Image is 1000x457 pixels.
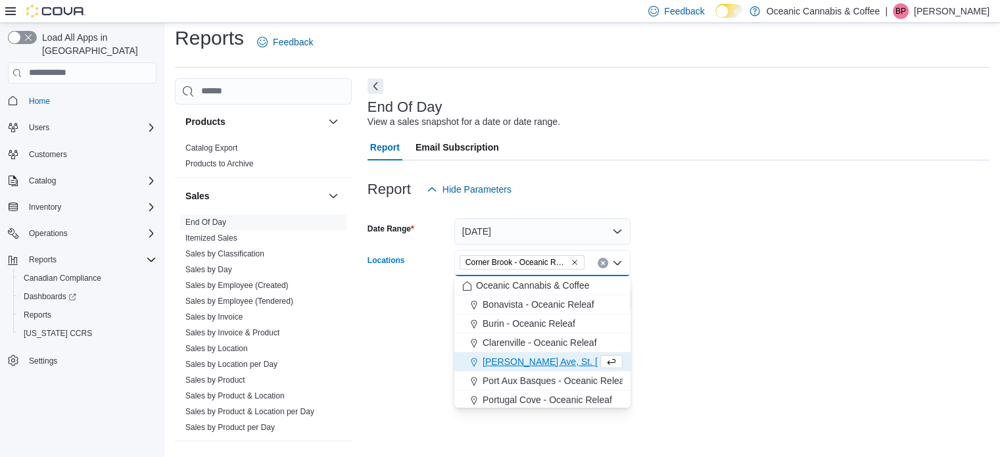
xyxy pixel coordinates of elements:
div: Sales [175,214,352,441]
button: Reports [24,252,62,268]
button: Operations [3,224,162,243]
button: Canadian Compliance [13,269,162,287]
h3: Sales [185,189,210,203]
span: Hide Parameters [442,183,512,196]
span: Oceanic Cannabis & Coffee [476,279,590,292]
button: Port Aux Basques - Oceanic Releaf [454,372,631,391]
span: Washington CCRS [18,325,156,341]
button: Catalog [24,173,61,189]
span: Email Subscription [416,134,499,160]
span: Users [29,122,49,133]
span: Sales by Location [185,343,248,354]
span: Corner Brook - Oceanic Releaf [460,255,584,270]
button: Remove Corner Brook - Oceanic Releaf from selection in this group [571,258,579,266]
button: Hide Parameters [421,176,517,203]
span: Sales by Product per Day [185,422,275,433]
a: Sales by Product & Location per Day [185,407,314,416]
a: Sales by Employee (Tendered) [185,297,293,306]
button: [PERSON_NAME] Ave, St. [PERSON_NAME]’s - Oceanic Releaf [454,352,631,372]
button: Sales [185,189,323,203]
input: Dark Mode [715,4,743,18]
button: Reports [13,306,162,324]
span: [PERSON_NAME] Ave, St. [PERSON_NAME]’s - Oceanic Releaf [483,355,748,368]
a: Sales by Employee (Created) [185,281,289,290]
div: View a sales snapshot for a date or date range. [368,115,560,129]
a: Sales by Product [185,375,245,385]
span: Canadian Compliance [18,270,156,286]
span: Catalog [29,176,56,186]
button: Catalog [3,172,162,190]
span: Reports [18,307,156,323]
button: Sales [325,188,341,204]
p: [PERSON_NAME] [914,3,989,19]
button: Inventory [24,199,66,215]
a: Settings [24,353,62,369]
button: Close list of options [612,258,623,268]
a: Sales by Product & Location [185,391,285,400]
span: Catalog Export [185,143,237,153]
span: Customers [29,149,67,160]
span: Catalog [24,173,156,189]
span: Inventory [24,199,156,215]
button: Home [3,91,162,110]
button: Reports [3,251,162,269]
a: Sales by Invoice & Product [185,328,279,337]
span: Canadian Compliance [24,273,101,283]
span: Sales by Day [185,264,232,275]
button: Bonavista - Oceanic Releaf [454,295,631,314]
span: Settings [29,356,57,366]
a: Products to Archive [185,159,253,168]
div: Brooke Pynn [893,3,909,19]
button: Portugal Cove - Oceanic Releaf [454,391,631,410]
span: Load All Apps in [GEOGRAPHIC_DATA] [37,31,156,57]
span: Inventory [29,202,61,212]
button: Operations [24,226,73,241]
a: Canadian Compliance [18,270,107,286]
button: Burin - Oceanic Releaf [454,314,631,333]
span: Operations [24,226,156,241]
label: Date Range [368,224,414,234]
span: Bonavista - Oceanic Releaf [483,298,594,311]
span: Home [24,93,156,109]
button: Settings [3,350,162,370]
h3: Report [368,181,411,197]
h3: Products [185,115,226,128]
img: Cova [26,5,85,18]
a: Feedback [252,29,318,55]
a: Reports [18,307,57,323]
button: Users [24,120,55,135]
span: Burin - Oceanic Releaf [483,317,575,330]
button: Inventory [3,198,162,216]
button: Next [368,78,383,94]
label: Locations [368,255,405,266]
div: Products [175,140,352,177]
span: Sales by Invoice & Product [185,327,279,338]
button: [DATE] [454,218,631,245]
a: Customers [24,147,72,162]
a: Sales by Location per Day [185,360,277,369]
a: Catalog Export [185,143,237,153]
span: Feedback [273,36,313,49]
span: Users [24,120,156,135]
p: Oceanic Cannabis & Coffee [767,3,880,19]
span: Port Aux Basques - Oceanic Releaf [483,374,627,387]
span: Portugal Cove - Oceanic Releaf [483,393,612,406]
a: [US_STATE] CCRS [18,325,97,341]
p: | [885,3,888,19]
a: Sales by Product per Day [185,423,275,432]
span: Sales by Classification [185,249,264,259]
span: Reports [29,254,57,265]
h1: Reports [175,25,244,51]
a: End Of Day [185,218,226,227]
span: Sales by Employee (Created) [185,280,289,291]
span: Dashboards [18,289,156,304]
a: Dashboards [13,287,162,306]
a: Dashboards [18,289,82,304]
button: [US_STATE] CCRS [13,324,162,343]
span: Report [370,134,400,160]
span: Itemized Sales [185,233,237,243]
span: Reports [24,310,51,320]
